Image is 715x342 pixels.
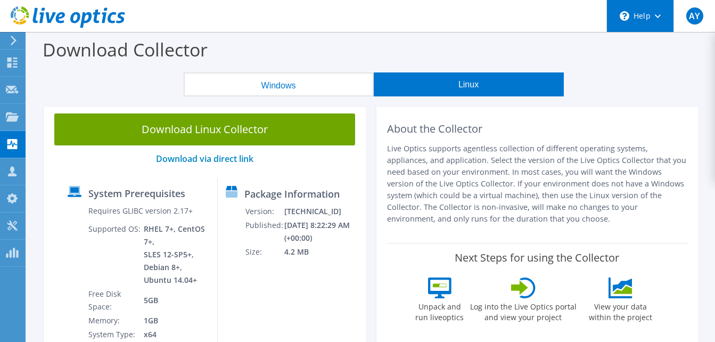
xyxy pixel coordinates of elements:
td: 5GB [143,287,209,314]
label: Download Collector [43,37,208,62]
label: System Prerequisites [88,188,185,199]
svg: \n [620,11,629,21]
p: Live Optics supports agentless collection of different operating systems, appliances, and applica... [387,143,688,225]
span: AY [686,7,703,25]
label: View your data within the project [582,298,659,323]
a: Download via direct link [156,153,253,165]
button: Linux [374,72,564,96]
td: System Type: [88,328,143,341]
td: RHEL 7+, CentOS 7+, SLES 12-SP5+, Debian 8+, Ubuntu 14.04+ [143,222,209,287]
button: Windows [184,72,374,96]
td: Published: [245,218,284,245]
td: 1GB [143,314,209,328]
td: Size: [245,245,284,259]
label: Requires GLIBC version 2.17+ [88,206,193,216]
label: Unpack and run liveoptics [415,298,464,323]
td: Free Disk Space: [88,287,143,314]
td: Supported OS: [88,222,143,287]
td: 4.2 MB [284,245,361,259]
td: Version: [245,205,284,218]
label: Next Steps for using the Collector [455,251,619,264]
td: x64 [143,328,209,341]
label: Package Information [244,189,340,199]
h2: About the Collector [387,123,688,135]
td: Memory: [88,314,143,328]
a: Download Linux Collector [54,113,355,145]
td: [DATE] 8:22:29 AM (+00:00) [284,218,361,245]
label: Log into the Live Optics portal and view your project [470,298,577,323]
td: [TECHNICAL_ID] [284,205,361,218]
